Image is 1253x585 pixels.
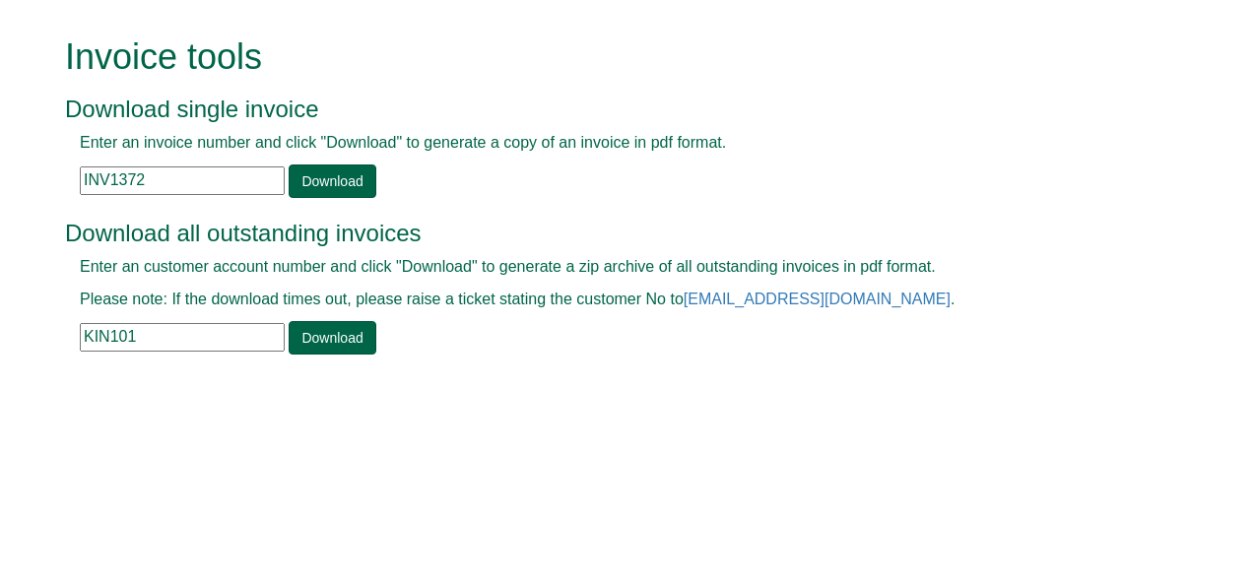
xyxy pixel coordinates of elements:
[80,166,285,195] input: e.g. INV1234
[684,291,951,307] a: [EMAIL_ADDRESS][DOMAIN_NAME]
[65,37,1144,77] h1: Invoice tools
[289,164,375,198] a: Download
[80,256,1129,279] p: Enter an customer account number and click "Download" to generate a zip archive of all outstandin...
[289,321,375,355] a: Download
[80,132,1129,155] p: Enter an invoice number and click "Download" to generate a copy of an invoice in pdf format.
[65,221,1144,246] h3: Download all outstanding invoices
[80,323,285,352] input: e.g. BLA02
[65,97,1144,122] h3: Download single invoice
[80,289,1129,311] p: Please note: If the download times out, please raise a ticket stating the customer No to .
